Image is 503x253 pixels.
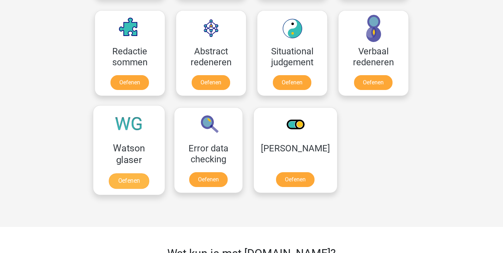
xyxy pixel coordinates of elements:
[276,172,315,187] a: Oefenen
[192,75,230,90] a: Oefenen
[273,75,311,90] a: Oefenen
[189,172,228,187] a: Oefenen
[354,75,393,90] a: Oefenen
[110,75,149,90] a: Oefenen
[109,173,149,189] a: Oefenen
